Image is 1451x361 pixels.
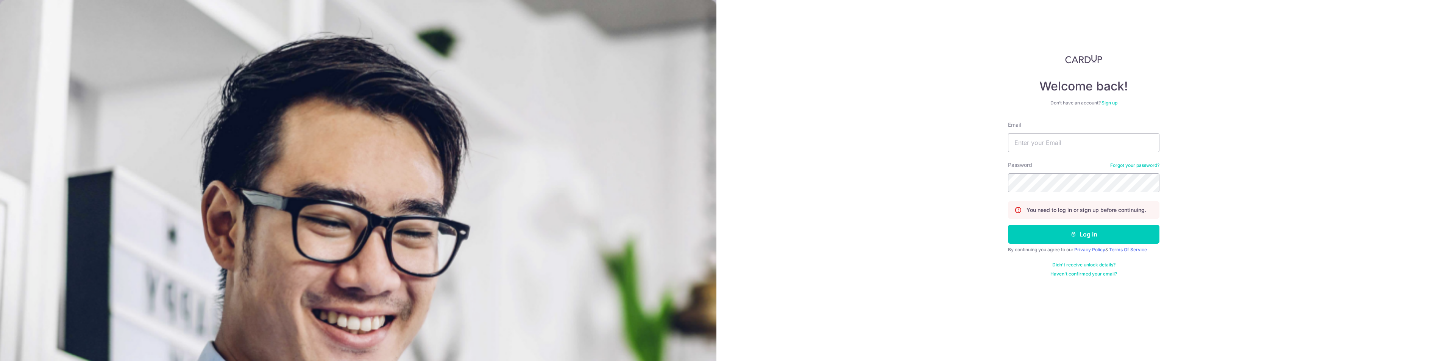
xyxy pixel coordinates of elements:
a: Privacy Policy [1074,247,1105,252]
p: You need to log in or sign up before continuing. [1027,206,1146,214]
button: Log in [1008,225,1159,244]
a: Sign up [1102,100,1117,106]
input: Enter your Email [1008,133,1159,152]
h4: Welcome back! [1008,79,1159,94]
a: Terms Of Service [1109,247,1147,252]
div: Don’t have an account? [1008,100,1159,106]
div: By continuing you agree to our & [1008,247,1159,253]
img: CardUp Logo [1065,54,1102,64]
a: Didn't receive unlock details? [1052,262,1116,268]
a: Forgot your password? [1110,162,1159,168]
a: Haven't confirmed your email? [1050,271,1117,277]
label: Password [1008,161,1032,169]
label: Email [1008,121,1021,129]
